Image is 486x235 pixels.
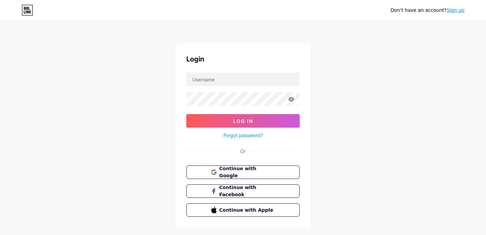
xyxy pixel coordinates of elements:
button: Log In [186,114,300,128]
button: Continue with Facebook [186,184,300,198]
span: Continue with Google [219,165,275,179]
a: Forgot password? [223,132,263,139]
div: Don't have an account? [390,7,464,14]
span: Continue with Facebook [219,184,275,198]
span: Log In [233,118,253,124]
button: Continue with Apple [186,203,300,217]
div: Login [186,54,300,64]
span: Continue with Apple [219,207,275,214]
a: Sign up [447,7,464,13]
input: Username [187,73,299,86]
div: Or [240,148,246,155]
button: Continue with Google [186,165,300,179]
